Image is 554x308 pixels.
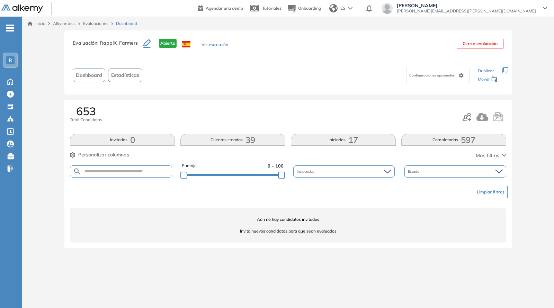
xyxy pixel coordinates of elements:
span: Total Candidatos [70,117,102,123]
a: Evaluaciones [83,21,108,26]
img: Logo [1,4,43,13]
a: Inicio [28,20,45,27]
span: Tutoriales [262,6,282,11]
span: Puntaje [182,163,197,169]
span: 653 [76,106,96,117]
button: Completadas597 [401,134,506,146]
span: Agendar una demo [206,6,243,11]
span: Incidencias [297,169,316,174]
button: Onboarding [287,1,321,16]
span: Estado [408,169,421,174]
i: - [6,27,14,29]
button: Más filtros [476,152,506,159]
div: Estado [404,165,506,178]
button: Limpiar filtros [474,186,508,198]
button: Cuentas creadas39 [180,134,285,146]
span: Dashboard [116,20,137,27]
span: Dashboard [76,72,102,79]
button: Invitados0 [70,134,175,146]
span: ES [340,5,346,11]
span: Estadísticas [111,72,139,79]
img: SEARCH_ALT [73,167,81,176]
span: Duplicar [478,68,494,73]
span: Configuraciones opcionales [409,73,456,78]
img: ESP [182,41,190,47]
img: world [329,4,338,12]
div: Mover [478,73,498,86]
span: Onboarding [298,6,321,11]
button: Ver evaluación [202,42,228,49]
span: Aún no hay candidatos invitados [70,216,506,223]
span: Personalizar columnas [78,151,129,158]
button: Dashboard [73,69,105,82]
span: Alkymetrics [53,21,75,26]
h3: Evaluación [73,39,143,53]
button: Cerrar evaluación [457,39,503,48]
span: Más filtros [476,152,499,159]
span: Invita nuevos candidatos para que sean evaluados [70,228,506,234]
span: 0 - 100 [268,163,284,169]
a: Agendar una demo [198,3,243,12]
button: Personalizar columnas [70,151,129,158]
img: arrow [348,7,352,10]
button: Estadísticas [108,69,142,82]
span: Abierta [159,39,177,48]
span: R [9,57,12,63]
span: [PERSON_NAME] [397,3,536,8]
div: Incidencias [293,165,395,178]
span: [PERSON_NAME][EMAIL_ADDRESS][PERSON_NAME][DOMAIN_NAME] [397,8,536,14]
span: : RappiX_Farmers [97,40,138,46]
button: Iniciadas17 [291,134,396,146]
div: Configuraciones opcionales [406,67,470,84]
